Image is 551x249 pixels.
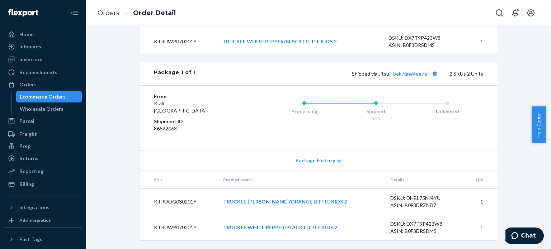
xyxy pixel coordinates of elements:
[16,91,82,102] a: Ecommerce Orders
[388,42,456,49] div: ASIN: B0F3DRSDMS
[19,69,57,76] div: Replenishments
[492,6,507,20] button: Open Search Box
[92,3,182,24] ol: breadcrumbs
[393,71,427,77] a: bek7qne4ee7q
[196,69,483,78] div: 2 SKUs 2 Units
[19,236,42,243] div: Fast Tags
[268,108,340,115] div: Processing
[4,29,82,40] a: Home
[390,220,458,228] div: DSKU: DX7T9P423W8
[390,228,458,235] div: ASIN: B0F3DRSDMS
[505,228,544,245] iframe: Opens a widget where you can chat to one of our agents
[19,81,37,88] div: Orders
[19,56,42,63] div: Inventory
[340,116,412,122] div: 9/19
[20,93,66,100] div: Ecommerce Orders
[4,216,82,225] a: Add Integration
[430,69,439,78] button: Copy tracking number
[4,115,82,127] a: Parcel
[385,171,463,189] th: Details
[4,140,82,152] a: Prep
[4,202,82,213] button: Integrations
[4,128,82,140] a: Freight
[140,29,217,54] td: KTRUWP070201Y
[463,215,498,240] td: 1
[19,181,34,188] div: Billing
[140,171,217,189] th: SKU
[217,171,385,189] th: Product Name
[19,130,37,138] div: Freight
[16,103,82,115] a: Wholesale Orders
[4,178,82,190] a: Billing
[508,6,522,20] button: Open notifications
[154,93,240,100] dt: From
[19,204,50,211] div: Integrations
[140,189,217,215] td: KTRUOG030201Y
[223,224,337,230] a: TRUCKEE WHITE PEPPER/BLACK LITTLE KIDS 2
[4,166,82,177] a: Reporting
[390,195,458,202] div: DSKU: DHBL75NJ4YU
[4,41,82,52] a: Inbounds
[463,189,498,215] td: 1
[223,198,347,205] a: TRUCKEE [PERSON_NAME]/ORANGE LITTLE KIDS 2
[140,215,217,240] td: KTRUWP070201Y
[20,105,63,112] div: Wholesale Orders
[296,157,335,164] span: Package History
[411,108,483,115] div: Delivered
[19,31,34,38] div: Home
[19,217,51,223] div: Add Integration
[461,29,498,54] td: 1
[19,118,34,125] div: Parcel
[4,67,82,78] a: Replenishments
[133,9,176,17] a: Order Detail
[19,155,38,162] div: Returns
[154,118,240,125] dt: Shipment ID
[19,43,41,50] div: Inbounds
[19,168,43,175] div: Reporting
[4,234,82,245] button: Fast Tags
[154,125,240,132] dd: 86522463
[390,202,458,209] div: ASIN: B0F3DRZND7
[463,171,498,189] th: Qty
[524,6,538,20] button: Open account menu
[98,9,119,17] a: Orders
[340,108,412,115] div: Shipped
[388,34,456,42] div: DSKU: DX7T9P423W8
[154,69,196,78] div: Package 1 of 1
[154,100,207,114] span: Kizik [GEOGRAPHIC_DATA]
[4,153,82,164] a: Returns
[222,38,336,44] a: TRUCKEE WHITE PEPPER/BLACK LITTLE KIDS 2
[8,9,38,16] img: Flexport logo
[532,106,546,143] button: Help Center
[4,79,82,90] a: Orders
[4,54,82,65] a: Inventory
[352,71,439,77] span: Shipped via Jitsu
[67,6,82,20] button: Close Navigation
[19,143,30,150] div: Prep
